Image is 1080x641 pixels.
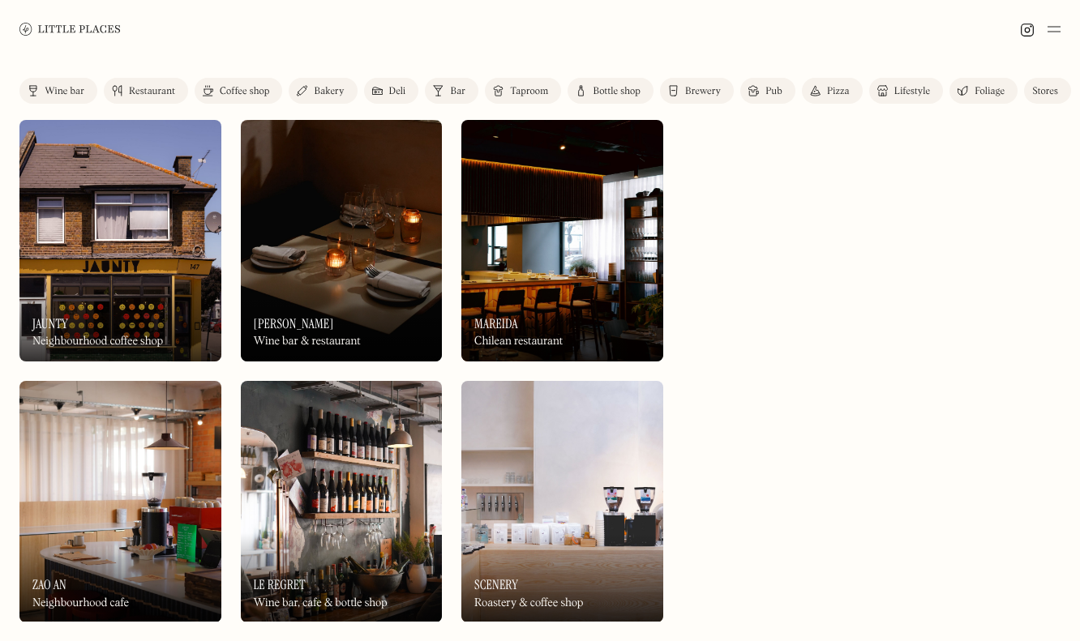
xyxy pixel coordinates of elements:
[461,381,663,622] img: Scenery
[19,78,97,104] a: Wine bar
[485,78,561,104] a: Taproom
[660,78,734,104] a: Brewery
[32,596,129,610] div: Neighbourhood cafe
[685,87,721,96] div: Brewery
[975,87,1005,96] div: Foliage
[389,87,406,96] div: Deli
[254,335,361,348] div: Wine bar & restaurant
[802,78,863,104] a: Pizza
[104,78,188,104] a: Restaurant
[765,87,782,96] div: Pub
[894,87,930,96] div: Lifestyle
[314,87,344,96] div: Bakery
[827,87,850,96] div: Pizza
[19,120,221,361] a: JauntyJauntyJauntyNeighbourhood coffee shop
[1032,87,1058,96] div: Stores
[220,87,269,96] div: Coffee shop
[568,78,654,104] a: Bottle shop
[241,120,443,361] img: Luna
[254,596,388,610] div: Wine bar, cafe & bottle shop
[241,381,443,622] a: Le RegretLe RegretLe RegretWine bar, cafe & bottle shop
[1024,78,1071,104] a: Stores
[19,120,221,361] img: Jaunty
[474,316,518,331] h3: Mareida
[32,335,163,348] div: Neighbourhood coffee shop
[740,78,795,104] a: Pub
[461,120,663,361] img: Mareida
[593,87,641,96] div: Bottle shop
[19,381,221,622] a: Zao AnZao AnZao AnNeighbourhood cafe
[45,87,84,96] div: Wine bar
[474,577,518,592] h3: Scenery
[364,78,419,104] a: Deli
[510,87,548,96] div: Taproom
[949,78,1018,104] a: Foliage
[474,596,583,610] div: Roastery & coffee shop
[254,316,334,331] h3: [PERSON_NAME]
[19,381,221,622] img: Zao An
[241,381,443,622] img: Le Regret
[195,78,282,104] a: Coffee shop
[254,577,306,592] h3: Le Regret
[425,78,478,104] a: Bar
[450,87,465,96] div: Bar
[461,381,663,622] a: SceneryScenerySceneryRoastery & coffee shop
[32,316,68,331] h3: Jaunty
[129,87,175,96] div: Restaurant
[461,120,663,361] a: MareidaMareidaMareidaChilean restaurant
[32,577,66,592] h3: Zao An
[869,78,943,104] a: Lifestyle
[474,335,563,348] div: Chilean restaurant
[289,78,357,104] a: Bakery
[241,120,443,361] a: LunaLuna[PERSON_NAME]Wine bar & restaurant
